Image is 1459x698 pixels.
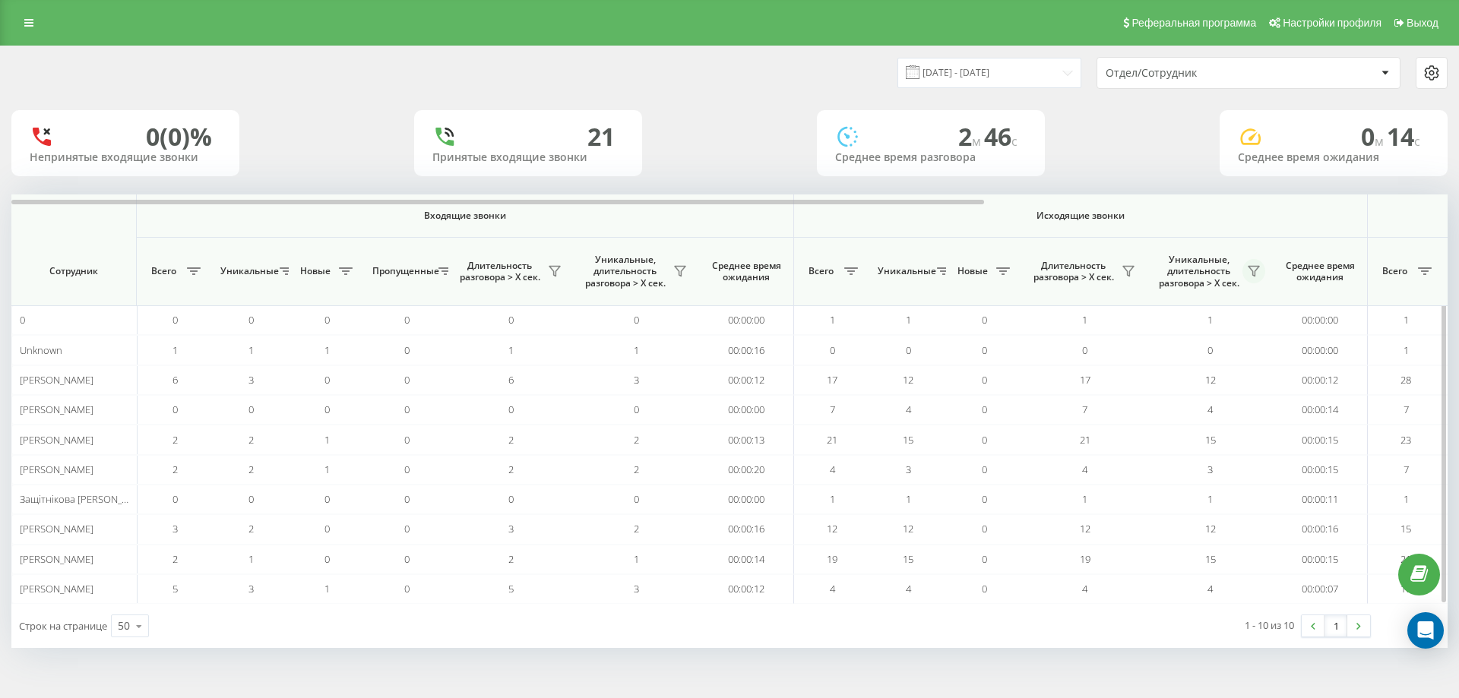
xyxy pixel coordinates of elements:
span: 0 [634,403,639,416]
span: 0 [1361,120,1387,153]
span: 3 [248,582,254,595]
div: 21 [587,122,615,151]
span: 12 [1205,522,1216,535]
div: Непринятые входящие звонки [30,151,221,164]
td: 00:00:12 [699,574,794,604]
div: Open Intercom Messenger [1407,612,1444,649]
span: 19 [827,552,837,566]
span: 0 [982,463,987,476]
span: 1 [324,463,330,476]
span: 1 [830,313,835,327]
span: 2 [172,552,178,566]
td: 00:00:12 [1273,365,1368,395]
span: [PERSON_NAME] [20,433,93,447]
span: Среднее время ожидания [711,260,782,283]
span: 15 [1205,552,1216,566]
span: 46 [984,120,1018,153]
span: Реферальная программа [1131,17,1256,29]
span: 0 [404,403,410,416]
span: 2 [634,433,639,447]
span: 1 [324,582,330,595]
span: 0 [404,463,410,476]
span: Всего [802,265,840,277]
span: 0 [248,492,254,506]
span: 3 [248,373,254,387]
span: 4 [1207,582,1213,595]
span: 2 [958,120,984,153]
span: 3 [906,463,911,476]
div: 1 - 10 из 10 [1245,617,1294,633]
span: 0 [404,522,410,535]
span: Настройки профиля [1283,17,1381,29]
span: 1 [1082,313,1087,327]
div: Отдел/Сотрудник [1106,67,1287,80]
span: 0 [20,313,25,327]
span: 2 [508,433,514,447]
span: 7 [1404,463,1409,476]
span: 0 [982,403,987,416]
div: Среднее время разговора [835,151,1027,164]
span: 0 [982,522,987,535]
span: Длительность разговора > Х сек. [1030,260,1117,283]
span: 2 [172,433,178,447]
span: 1 [172,343,178,357]
span: 3 [634,582,639,595]
span: 1 [634,552,639,566]
span: [PERSON_NAME] [20,373,93,387]
span: 1 [1082,492,1087,506]
div: 0 (0)% [146,122,212,151]
span: Уникальные [878,265,932,277]
span: 1 [1207,313,1213,327]
span: 0 [982,582,987,595]
span: 3 [1207,463,1213,476]
span: 1 [1404,492,1409,506]
span: 0 [1207,343,1213,357]
span: Всего [1375,265,1413,277]
span: 19 [1080,552,1090,566]
span: 12 [903,522,913,535]
td: 00:00:20 [699,455,794,485]
span: 4 [830,582,835,595]
span: 2 [508,463,514,476]
div: 50 [118,618,130,633]
span: 0 [982,433,987,447]
span: 12 [1205,373,1216,387]
span: 0 [324,313,330,327]
span: [PERSON_NAME] [20,463,93,476]
span: 6 [508,373,514,387]
span: 0 [508,313,514,327]
span: 0 [172,313,178,327]
span: Входящие звонки [176,210,754,222]
span: 0 [324,373,330,387]
span: 0 [172,492,178,506]
span: 2 [634,522,639,535]
span: 0 [404,373,410,387]
span: 28 [1400,373,1411,387]
span: 12 [903,373,913,387]
span: Пропущенные [372,265,434,277]
span: 4 [1082,463,1087,476]
span: 4 [1207,403,1213,416]
span: c [1414,133,1420,150]
span: 0 [508,403,514,416]
span: 0 [248,313,254,327]
td: 00:00:14 [699,545,794,574]
span: Уникальные, длительность разговора > Х сек. [581,254,669,289]
span: 0 [324,492,330,506]
span: 23 [1400,433,1411,447]
span: 0 [324,403,330,416]
td: 00:00:14 [1273,395,1368,425]
span: 7 [1404,403,1409,416]
span: 0 [634,492,639,506]
span: 6 [172,373,178,387]
td: 00:00:00 [699,305,794,335]
span: Unknown [20,343,62,357]
span: 1 [1207,492,1213,506]
span: 0 [324,522,330,535]
span: 2 [634,463,639,476]
span: 7 [830,403,835,416]
td: 00:00:12 [699,365,794,395]
span: 0 [906,343,911,357]
span: 0 [248,403,254,416]
span: 21 [827,433,837,447]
